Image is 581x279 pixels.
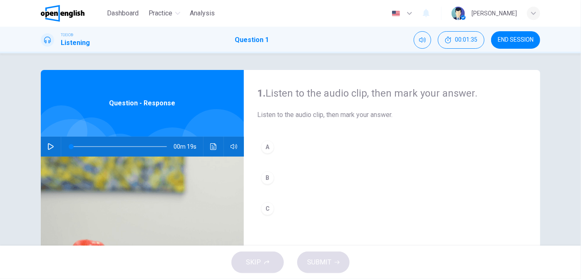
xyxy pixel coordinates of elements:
[414,31,431,49] div: Mute
[61,32,73,38] span: TOEIC®
[452,7,465,20] img: Profile picture
[174,137,203,157] span: 00m 19s
[491,31,540,49] button: END SESSION
[455,37,477,43] span: 00:01:35
[438,31,484,49] button: 00:01:35
[257,110,527,120] span: Listen to the audio clip, then mark your answer.
[61,38,90,48] h1: Listening
[261,202,274,215] div: C
[41,5,104,22] a: OpenEnglish logo
[472,8,517,18] div: [PERSON_NAME]
[149,8,173,18] span: Practice
[261,171,274,184] div: B
[438,31,484,49] div: Hide
[261,140,274,154] div: A
[257,137,527,157] button: A
[391,10,401,17] img: en
[107,8,139,18] span: Dashboard
[257,167,527,188] button: B
[257,87,266,99] strong: 1.
[109,98,176,108] span: Question - Response
[190,8,215,18] span: Analysis
[145,6,184,21] button: Practice
[235,35,269,45] h1: Question 1
[41,5,84,22] img: OpenEnglish logo
[207,137,220,157] button: Click to see the audio transcription
[104,6,142,21] button: Dashboard
[257,87,527,100] h4: Listen to the audio clip, then mark your answer.
[187,6,218,21] button: Analysis
[498,37,534,43] span: END SESSION
[257,198,527,219] button: C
